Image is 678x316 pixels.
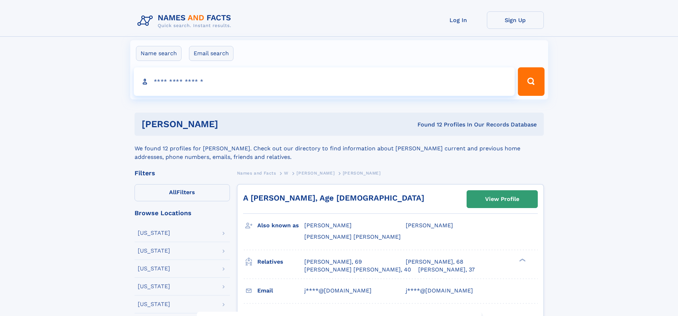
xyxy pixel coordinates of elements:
div: ❯ [517,258,526,262]
a: A [PERSON_NAME], Age [DEMOGRAPHIC_DATA] [243,193,424,202]
a: [PERSON_NAME], 69 [304,258,362,266]
a: [PERSON_NAME], 37 [418,266,475,274]
label: Filters [135,184,230,201]
h3: Relatives [257,256,304,268]
div: [US_STATE] [138,284,170,289]
span: [PERSON_NAME] [343,171,381,176]
button: Search Button [518,67,544,96]
span: All [169,189,177,196]
a: Sign Up [487,11,544,29]
h3: Email [257,285,304,297]
a: [PERSON_NAME] [PERSON_NAME], 40 [304,266,411,274]
div: Browse Locations [135,210,230,216]
div: Found 12 Profiles In Our Records Database [318,121,537,129]
a: [PERSON_NAME] [296,169,335,177]
img: Logo Names and Facts [135,11,237,31]
div: Filters [135,170,230,176]
span: [PERSON_NAME] [PERSON_NAME] [304,233,401,240]
div: [US_STATE] [138,266,170,271]
span: W [284,171,289,176]
span: [PERSON_NAME] [406,222,453,229]
div: [US_STATE] [138,248,170,254]
div: View Profile [485,191,519,207]
a: W [284,169,289,177]
div: We found 12 profiles for [PERSON_NAME]. Check out our directory to find information about [PERSON... [135,136,544,161]
h3: Also known as [257,219,304,232]
a: View Profile [467,191,537,208]
a: Names and Facts [237,169,276,177]
input: search input [134,67,515,96]
a: [PERSON_NAME], 68 [406,258,463,266]
div: [US_STATE] [138,301,170,307]
span: [PERSON_NAME] [304,222,352,229]
div: [US_STATE] [138,230,170,236]
h1: [PERSON_NAME] [142,120,318,129]
span: [PERSON_NAME] [296,171,335,176]
a: Log In [430,11,487,29]
label: Name search [136,46,182,61]
label: Email search [189,46,233,61]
